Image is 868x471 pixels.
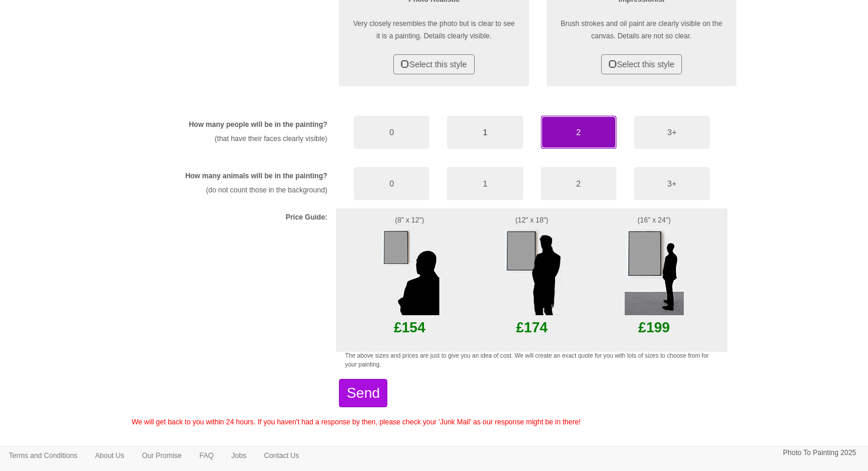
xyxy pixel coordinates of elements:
button: Send [339,379,387,407]
label: Price Guide: [286,212,328,223]
p: £154 [345,315,474,340]
button: 2 [541,116,616,149]
p: Very closely resembles the photo but is clear to see it is a painting. Details clearly visible. [351,18,517,42]
p: (8" x 12") [345,214,474,227]
a: Contact Us [255,447,308,465]
button: 3+ [634,116,710,149]
button: 0 [354,167,429,200]
p: We will get back to you within 24 hours. If you haven't had a response by then, please check your... [132,416,736,429]
p: Brush strokes and oil paint are clearly visible on the canvas. Details are not so clear. [559,18,725,42]
button: 3+ [634,167,710,200]
button: Select this style [393,54,474,74]
label: How many people will be in the painting? [189,120,328,130]
button: 2 [541,167,616,200]
p: £199 [589,315,719,340]
a: About Us [86,447,133,465]
p: (that have their faces clearly visible) [149,133,327,145]
img: Example size of a Midi painting [502,227,562,315]
p: (do not count those in the background) [149,184,327,197]
button: Select this style [601,54,682,74]
button: 1 [447,167,523,200]
a: FAQ [191,447,223,465]
p: £174 [492,315,572,340]
p: (16" x 24") [589,214,719,227]
p: (12" x 18") [492,214,572,227]
a: Our Promise [133,447,190,465]
img: Example size of a small painting [380,227,439,315]
img: Example size of a large painting [625,227,684,315]
button: 1 [447,116,523,149]
button: 0 [354,116,429,149]
label: How many animals will be in the painting? [185,171,328,181]
p: The above sizes and prices are just to give you an idea of cost. We will create an exact quote fo... [345,352,719,369]
p: Photo To Painting 2025 [783,447,856,459]
a: Jobs [223,447,255,465]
